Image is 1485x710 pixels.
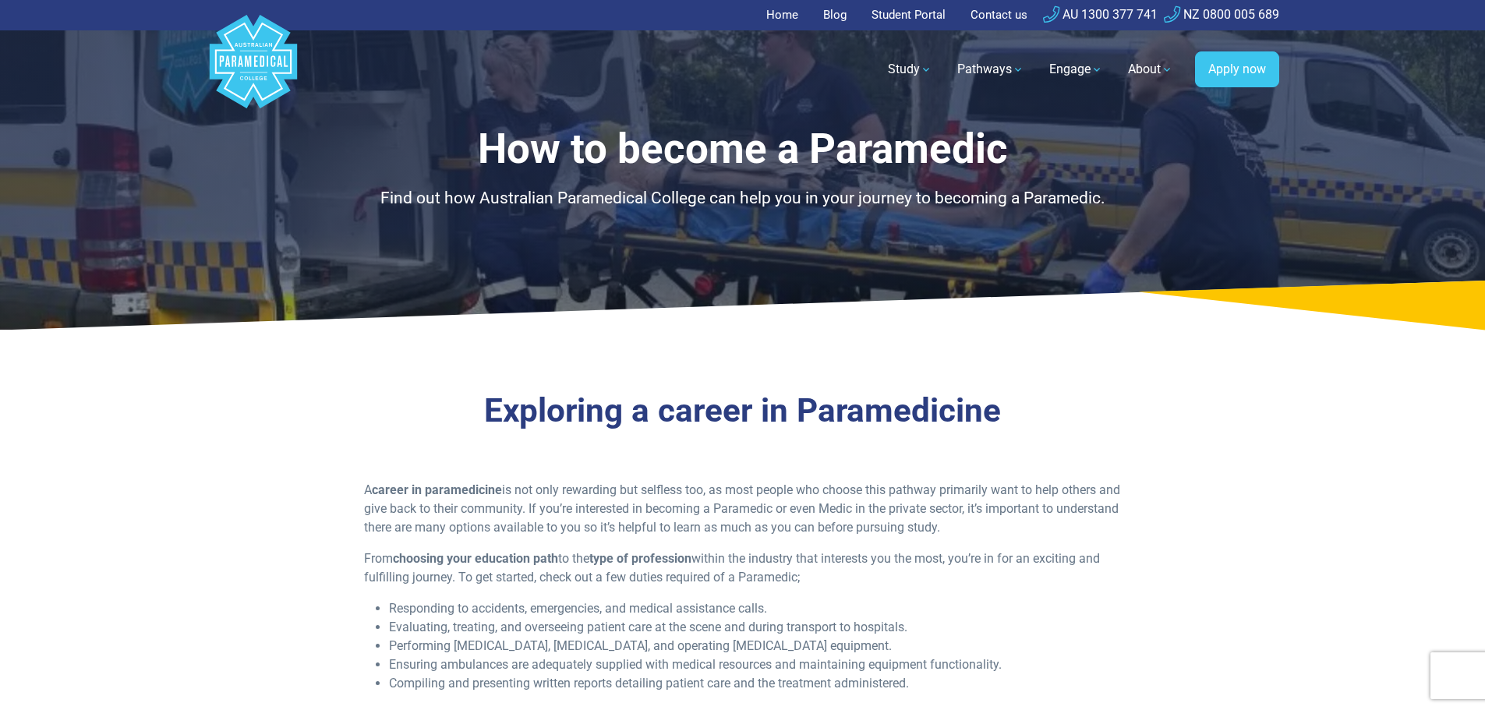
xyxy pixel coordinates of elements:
[364,481,1121,537] p: A is not only rewarding but selfless too, as most people who choose this pathway primarily want t...
[1040,48,1112,91] a: Engage
[287,391,1199,431] h2: Exploring a career in Paramedicine
[1043,7,1158,22] a: AU 1300 377 741
[287,186,1199,211] p: Find out how Australian Paramedical College can help you in your journey to becoming a Paramedic.
[207,30,300,109] a: Australian Paramedical College
[879,48,942,91] a: Study
[287,125,1199,174] h1: How to become a Paramedic
[389,655,1121,674] li: Ensuring ambulances are adequately supplied with medical resources and maintaining equipment func...
[389,637,1121,655] li: Performing [MEDICAL_DATA], [MEDICAL_DATA], and operating [MEDICAL_DATA] equipment.
[364,549,1121,587] p: From to the within the industry that interests you the most, you’re in for an exciting and fulfil...
[389,618,1121,637] li: Evaluating, treating, and overseeing patient care at the scene and during transport to hospitals.
[389,599,1121,618] li: Responding to accidents, emergencies, and medical assistance calls.
[948,48,1034,91] a: Pathways
[1164,7,1279,22] a: NZ 0800 005 689
[372,482,502,497] strong: career in paramedicine
[1195,51,1279,87] a: Apply now
[393,551,558,566] strong: choosing your education path
[1119,48,1183,91] a: About
[589,551,691,566] strong: type of profession
[389,674,1121,693] li: Compiling and presenting written reports detailing patient care and the treatment administered.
